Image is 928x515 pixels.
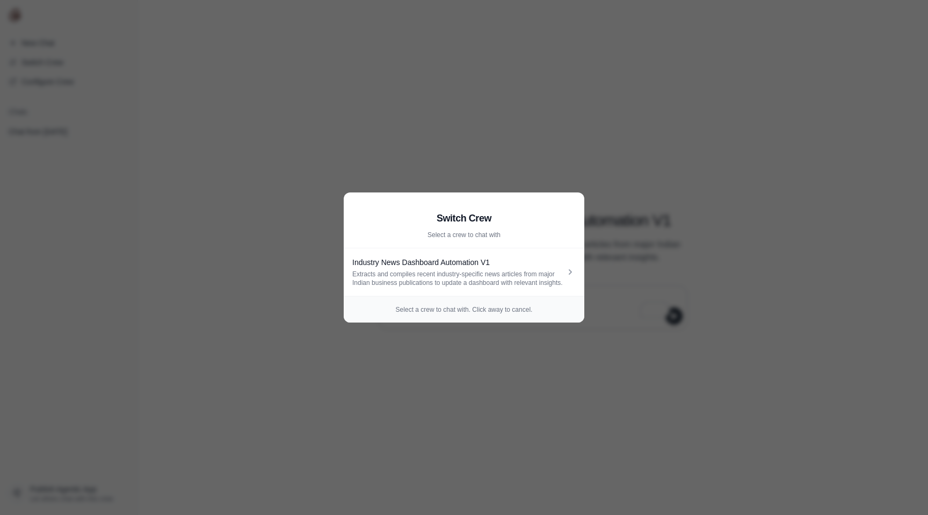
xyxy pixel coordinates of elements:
h2: Switch Crew [352,211,576,226]
p: Select a crew to chat with [352,231,576,239]
div: Industry News Dashboard Automation V1 [352,257,565,268]
iframe: Chat Widget [874,463,928,515]
p: Select a crew to chat with. Click away to cancel. [352,305,576,314]
a: Industry News Dashboard Automation V1 Extracts and compiles recent industry-specific news article... [344,248,584,296]
div: Extracts and compiles recent industry-specific news articles from major Indian business publicati... [352,270,565,287]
